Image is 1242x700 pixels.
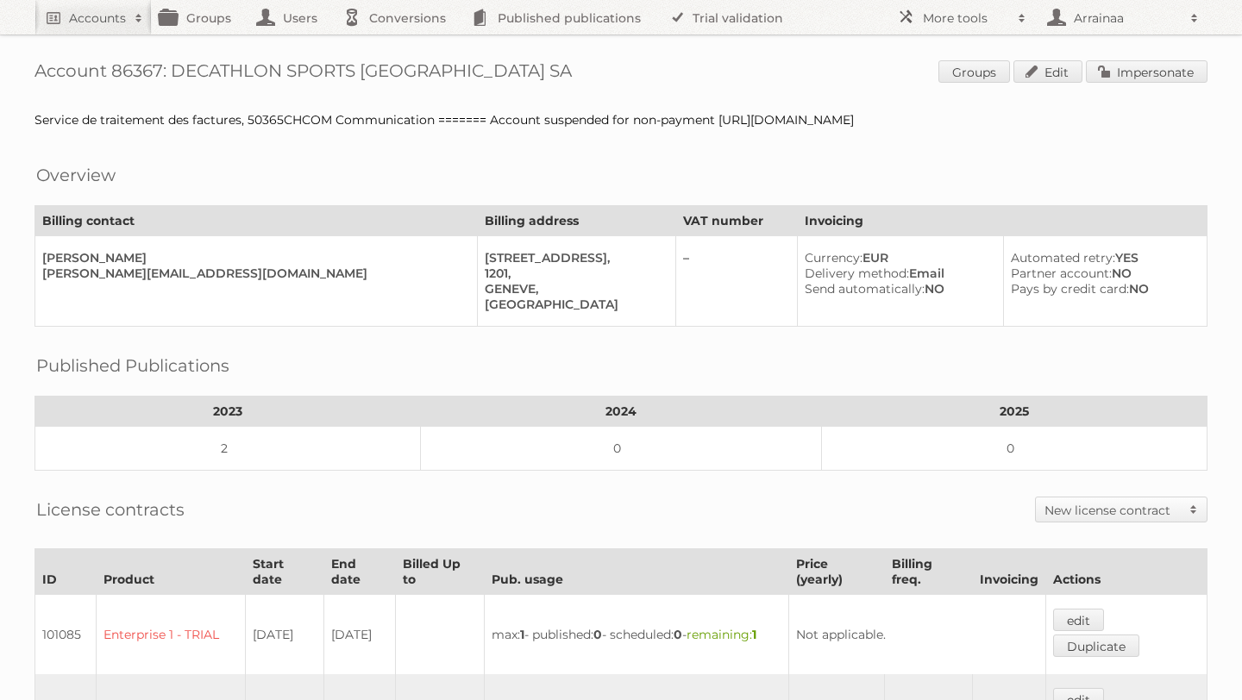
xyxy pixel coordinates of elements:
[35,206,478,236] th: Billing contact
[674,627,682,642] strong: 0
[245,549,323,595] th: Start date
[687,627,756,642] span: remaining:
[805,250,862,266] span: Currency:
[593,627,602,642] strong: 0
[1053,634,1139,657] a: Duplicate
[485,250,662,266] div: [STREET_ADDRESS],
[676,236,797,327] td: –
[676,206,797,236] th: VAT number
[1086,60,1207,83] a: Impersonate
[805,281,989,297] div: NO
[805,250,989,266] div: EUR
[821,427,1207,471] td: 0
[520,627,524,642] strong: 1
[1011,250,1115,266] span: Automated retry:
[1011,281,1193,297] div: NO
[1069,9,1182,27] h2: Arrainaa
[36,353,229,378] h2: Published Publications
[478,206,676,236] th: Billing address
[923,9,1009,27] h2: More tools
[69,9,126,27] h2: Accounts
[1013,60,1082,83] a: Edit
[421,427,822,471] td: 0
[36,162,116,188] h2: Overview
[42,266,463,281] div: [PERSON_NAME][EMAIL_ADDRESS][DOMAIN_NAME]
[885,549,972,595] th: Billing freq.
[485,297,662,312] div: [GEOGRAPHIC_DATA]
[821,397,1207,427] th: 2025
[485,281,662,297] div: GENEVE,
[805,266,989,281] div: Email
[34,112,1207,128] div: Service de traitement des factures, 50365CHCOM Communication ======= Account suspended for non-pa...
[485,595,789,675] td: max: - published: - scheduled: -
[97,549,246,595] th: Product
[805,266,909,281] span: Delivery method:
[1036,497,1207,522] a: New license contract
[396,549,485,595] th: Billed Up to
[972,549,1045,595] th: Invoicing
[1045,549,1207,595] th: Actions
[1011,250,1193,266] div: YES
[805,281,925,297] span: Send automatically:
[1011,281,1129,297] span: Pays by credit card:
[938,60,1010,83] a: Groups
[35,427,421,471] td: 2
[485,266,662,281] div: 1201,
[323,595,396,675] td: [DATE]
[485,549,789,595] th: Pub. usage
[97,595,246,675] td: Enterprise 1 - TRIAL
[1011,266,1193,281] div: NO
[323,549,396,595] th: End date
[245,595,323,675] td: [DATE]
[1044,502,1181,519] h2: New license contract
[35,595,97,675] td: 101085
[788,595,1045,675] td: Not applicable.
[788,549,885,595] th: Price (yearly)
[1053,609,1104,631] a: edit
[1011,266,1112,281] span: Partner account:
[35,397,421,427] th: 2023
[1181,497,1207,522] span: Toggle
[421,397,822,427] th: 2024
[797,206,1207,236] th: Invoicing
[35,549,97,595] th: ID
[752,627,756,642] strong: 1
[42,250,463,266] div: [PERSON_NAME]
[36,497,185,522] h2: License contracts
[34,60,1207,86] h1: Account 86367: DECATHLON SPORTS [GEOGRAPHIC_DATA] SA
